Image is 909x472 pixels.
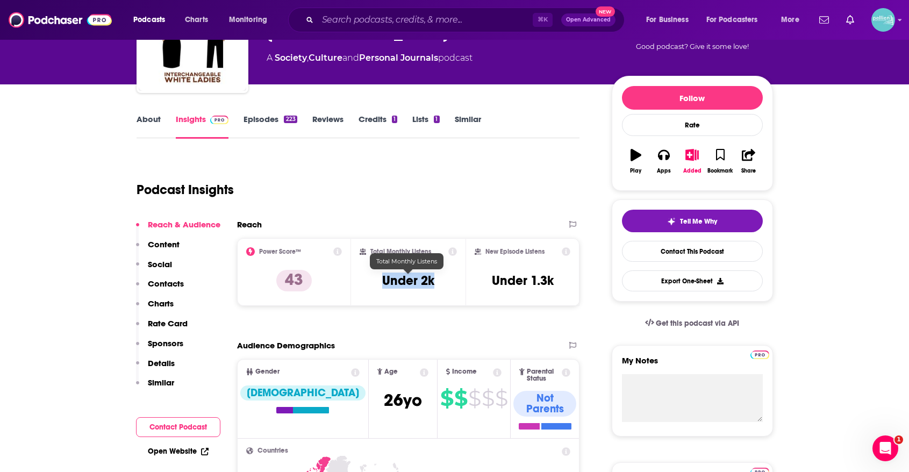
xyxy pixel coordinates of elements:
[842,11,858,29] a: Show notifications dropdown
[137,114,161,139] a: About
[622,241,763,262] a: Contact This Podcast
[136,377,174,397] button: Similar
[774,11,813,28] button: open menu
[707,168,733,174] div: Bookmark
[137,182,234,198] h1: Podcast Insights
[750,349,769,359] a: Pro website
[229,12,267,27] span: Monitoring
[622,114,763,136] div: Rate
[468,390,481,407] span: $
[136,298,174,318] button: Charts
[452,368,477,375] span: Income
[237,219,262,230] h2: Reach
[221,11,281,28] button: open menu
[136,278,184,298] button: Contacts
[276,270,312,291] p: 43
[307,53,309,63] span: ,
[513,391,576,417] div: Not Parents
[871,8,895,32] span: Logged in as JessicaPellien
[630,168,641,174] div: Play
[148,278,184,289] p: Contacts
[533,13,553,27] span: ⌘ K
[646,12,689,27] span: For Business
[148,358,175,368] p: Details
[342,53,359,63] span: and
[259,248,301,255] h2: Power Score™
[485,248,545,255] h2: New Episode Listens
[894,435,903,444] span: 1
[872,435,898,461] iframe: Intercom live chat
[454,390,467,407] span: $
[650,142,678,181] button: Apps
[148,447,209,456] a: Open Website
[561,13,615,26] button: Open AdvancedNew
[434,116,439,123] div: 1
[148,239,180,249] p: Content
[657,168,671,174] div: Apps
[284,116,297,123] div: 223
[309,53,342,63] a: Culture
[255,368,280,375] span: Gender
[318,11,533,28] input: Search podcasts, credits, & more...
[566,17,611,23] span: Open Advanced
[622,142,650,181] button: Play
[126,11,179,28] button: open menu
[636,310,748,337] a: Get this podcast via API
[136,318,188,338] button: Rate Card
[148,318,188,328] p: Rate Card
[871,8,895,32] button: Show profile menu
[244,114,297,139] a: Episodes223
[176,114,229,139] a: InsightsPodchaser Pro
[639,11,702,28] button: open menu
[298,8,635,32] div: Search podcasts, credits, & more...
[527,368,560,382] span: Parental Status
[455,114,481,139] a: Similar
[359,114,397,139] a: Credits1
[148,377,174,388] p: Similar
[871,8,895,32] img: User Profile
[622,270,763,291] button: Export One-Sheet
[148,338,183,348] p: Sponsors
[667,217,676,226] img: tell me why sparkle
[683,168,702,174] div: Added
[699,11,774,28] button: open menu
[384,368,398,375] span: Age
[750,351,769,359] img: Podchaser Pro
[136,219,220,239] button: Reach & Audience
[678,142,706,181] button: Added
[440,390,453,407] span: $
[133,12,165,27] span: Podcasts
[210,116,229,124] img: Podchaser Pro
[185,12,208,27] span: Charts
[596,6,615,17] span: New
[622,86,763,110] button: Follow
[237,340,335,351] h2: Audience Demographics
[370,248,431,255] h2: Total Monthly Listens
[384,390,422,411] span: 26 yo
[312,114,343,139] a: Reviews
[680,217,717,226] span: Tell Me Why
[622,355,763,374] label: My Notes
[275,53,307,63] a: Society
[656,319,739,328] span: Get this podcast via API
[734,142,762,181] button: Share
[492,273,554,289] h3: Under 1.3k
[267,52,473,65] div: A podcast
[136,417,220,437] button: Contact Podcast
[622,210,763,232] button: tell me why sparkleTell Me Why
[482,390,494,407] span: $
[741,168,756,174] div: Share
[148,298,174,309] p: Charts
[148,219,220,230] p: Reach & Audience
[359,53,438,63] a: Personal Journals
[136,358,175,378] button: Details
[781,12,799,27] span: More
[178,11,214,28] a: Charts
[136,239,180,259] button: Content
[136,259,172,279] button: Social
[706,142,734,181] button: Bookmark
[148,259,172,269] p: Social
[9,10,112,30] img: Podchaser - Follow, Share and Rate Podcasts
[636,42,749,51] span: Good podcast? Give it some love!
